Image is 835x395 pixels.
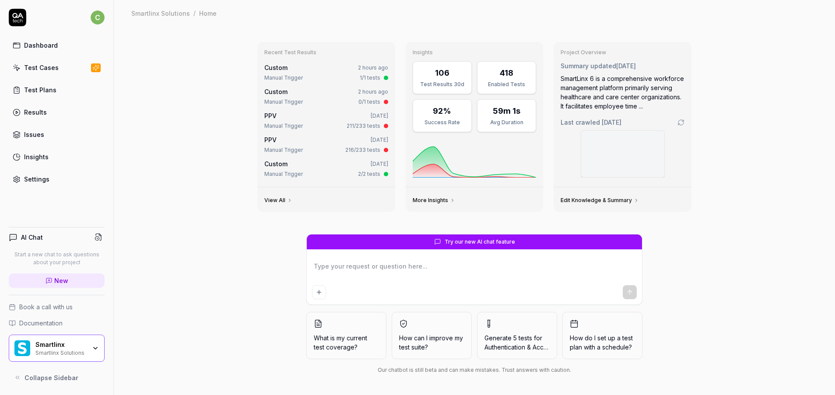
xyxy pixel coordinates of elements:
[677,119,684,126] a: Go to crawling settings
[264,98,303,106] div: Manual Trigger
[264,74,303,82] div: Manual Trigger
[264,112,277,119] a: PPV
[371,136,388,143] time: [DATE]
[264,160,288,168] span: Custom
[263,133,390,156] a: PPV[DATE]Manual Trigger216/233 tests
[9,59,105,76] a: Test Cases
[9,148,105,165] a: Insights
[9,369,105,386] button: Collapse Sidebar
[312,285,326,299] button: Add attachment
[263,61,390,84] a: Custom2 hours agoManual Trigger1/1 tests
[493,105,520,117] div: 59m 1s
[561,118,621,127] span: Last crawled
[392,312,472,359] button: How can I improve my test suite?
[9,81,105,98] a: Test Plans
[91,10,105,24] span: c
[616,62,636,70] time: [DATE]
[21,233,43,242] h4: AI Chat
[9,273,105,288] a: New
[581,131,664,177] img: Screenshot
[264,88,288,95] span: Custom
[306,312,386,359] button: What is my current test coverage?
[445,238,515,246] span: Try our new AI chat feature
[24,85,56,94] div: Test Plans
[371,112,388,119] time: [DATE]
[9,126,105,143] a: Issues
[9,251,105,266] p: Start a new chat to ask questions about your project
[24,130,44,139] div: Issues
[264,197,292,204] a: View All
[314,333,379,352] span: What is my current test coverage?
[131,9,190,17] div: Smartlinx Solutions
[358,64,388,71] time: 2 hours ago
[433,105,451,117] div: 92%
[561,62,616,70] span: Summary updated
[24,108,47,117] div: Results
[418,119,466,126] div: Success Rate
[358,88,388,95] time: 2 hours ago
[371,161,388,167] time: [DATE]
[399,333,464,352] span: How can I improve my test suite?
[306,366,642,374] div: Our chatbot is still beta and can make mistakes. Trust answers with caution.
[24,175,49,184] div: Settings
[19,318,63,328] span: Documentation
[435,67,449,79] div: 106
[263,157,390,180] a: Custom[DATE]Manual Trigger2/2 tests
[264,136,277,143] a: PPV
[570,333,635,352] span: How do I set up a test plan with a schedule?
[91,9,105,26] button: c
[347,122,380,130] div: 211/233 tests
[199,9,217,17] div: Home
[413,197,455,204] a: More Insights
[500,67,513,79] div: 418
[9,335,105,362] button: Smartlinx LogoSmartlinxSmartlinx Solutions
[561,74,684,111] div: SmartLinx 6 is a comprehensive workforce management platform primarily serving healthcare and car...
[14,340,30,356] img: Smartlinx Logo
[24,152,49,161] div: Insights
[561,197,639,204] a: Edit Knowledge & Summary
[602,119,621,126] time: [DATE]
[360,74,380,82] div: 1/1 tests
[358,98,380,106] div: 0/1 tests
[24,63,59,72] div: Test Cases
[483,80,530,88] div: Enabled Tests
[193,9,196,17] div: /
[264,64,288,71] span: Custom
[35,349,86,356] div: Smartlinx Solutions
[263,85,390,108] a: Custom2 hours agoManual Trigger0/1 tests
[35,341,86,349] div: Smartlinx
[477,312,557,359] button: Generate 5 tests forAuthentication & Access
[418,80,466,88] div: Test Results 30d
[264,122,303,130] div: Manual Trigger
[25,373,78,382] span: Collapse Sidebar
[19,302,73,311] span: Book a call with us
[413,49,537,56] h3: Insights
[345,146,380,154] div: 216/233 tests
[264,49,388,56] h3: Recent Test Results
[9,318,105,328] a: Documentation
[562,312,642,359] button: How do I set up a test plan with a schedule?
[263,109,390,132] a: PPV[DATE]Manual Trigger211/233 tests
[9,302,105,311] a: Book a call with us
[264,170,303,178] div: Manual Trigger
[561,49,684,56] h3: Project Overview
[358,170,380,178] div: 2/2 tests
[9,37,105,54] a: Dashboard
[483,119,530,126] div: Avg Duration
[484,333,550,352] span: Generate 5 tests for
[484,343,554,351] span: Authentication & Access
[54,276,68,285] span: New
[24,41,58,50] div: Dashboard
[9,104,105,121] a: Results
[264,146,303,154] div: Manual Trigger
[9,171,105,188] a: Settings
